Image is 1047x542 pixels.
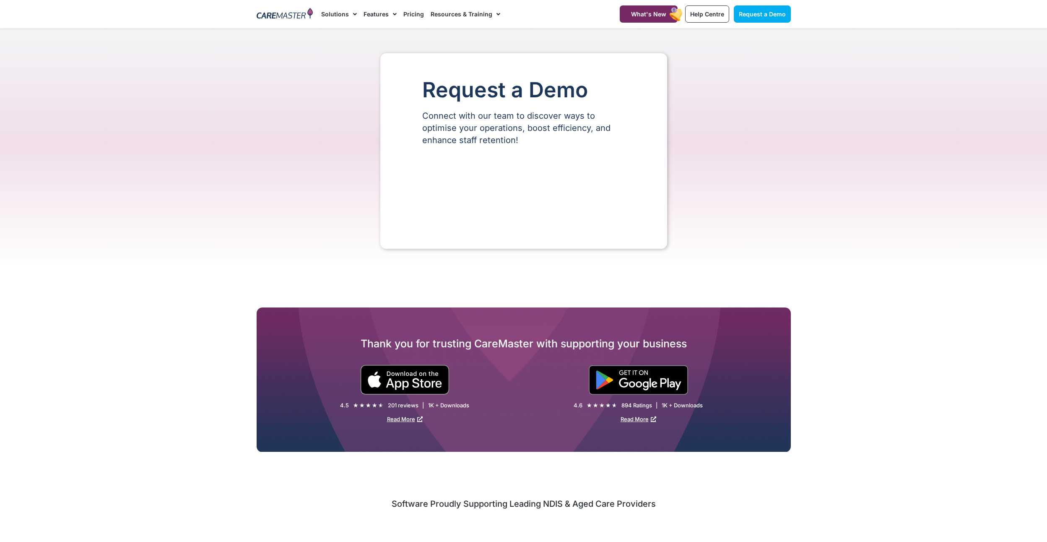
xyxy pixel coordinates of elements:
span: What's New [631,10,666,18]
i: ★ [353,401,359,410]
span: Request a Demo [739,10,786,18]
i: ★ [593,401,598,410]
p: Connect with our team to discover ways to optimise your operations, boost efficiency, and enhance... [422,110,625,146]
iframe: Form 0 [422,161,625,224]
div: 894 Ratings | 1K + Downloads [621,402,703,409]
a: Read More [387,416,423,422]
i: ★ [378,401,384,410]
a: Help Centre [685,5,729,23]
i: ★ [612,401,617,410]
img: CareMaster Logo [257,8,313,21]
i: ★ [372,401,377,410]
h2: Thank you for trusting CareMaster with supporting your business [257,337,791,350]
div: 201 reviews | 1K + Downloads [388,402,469,409]
span: Help Centre [690,10,724,18]
div: 4.5 [340,402,349,409]
a: What's New [620,5,678,23]
div: 4.6/5 [587,401,617,410]
div: 4.6 [574,402,582,409]
i: ★ [359,401,365,410]
img: small black download on the apple app store button. [360,365,449,395]
i: ★ [605,401,611,410]
a: Request a Demo [734,5,791,23]
img: "Get is on" Black Google play button. [589,365,688,395]
div: 4.5/5 [353,401,384,410]
i: ★ [366,401,371,410]
i: ★ [587,401,592,410]
h2: Software Proudly Supporting Leading NDIS & Aged Care Providers [257,498,791,509]
h1: Request a Demo [422,78,625,102]
a: Read More [621,416,656,422]
i: ★ [599,401,605,410]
